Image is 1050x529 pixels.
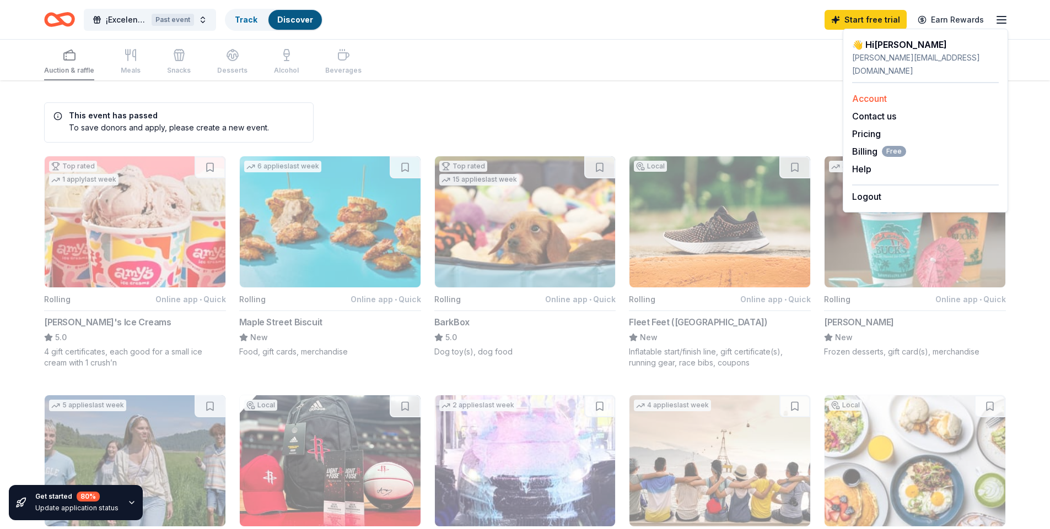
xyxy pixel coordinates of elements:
[277,15,313,24] a: Discover
[911,10,990,30] a: Earn Rewards
[852,145,906,158] button: BillingFree
[852,162,871,176] button: Help
[852,145,906,158] span: Billing
[239,156,421,357] button: Image for Maple Street Biscuit6 applieslast weekRollingOnline app•QuickMaple Street BiscuitNewFoo...
[35,492,119,501] div: Get started
[824,156,1006,357] button: Image for Bahama Buck's4 applieslast weekRollingOnline app•Quick[PERSON_NAME]NewFrozen desserts, ...
[852,190,881,203] button: Logout
[852,93,887,104] a: Account
[44,156,226,368] button: Image for Amy's Ice CreamsTop rated1 applylast weekRollingOnline app•Quick[PERSON_NAME]'s Ice Cre...
[84,9,216,31] button: ¡Excelente!Past event
[53,122,269,133] div: To save donors and apply, please create a new event.
[852,110,896,123] button: Contact us
[852,38,999,51] div: 👋 Hi [PERSON_NAME]
[852,51,999,78] div: [PERSON_NAME][EMAIL_ADDRESS][DOMAIN_NAME]
[825,10,907,30] a: Start free trial
[852,128,881,139] a: Pricing
[225,9,323,31] button: TrackDiscover
[35,504,119,512] div: Update application status
[629,156,811,368] button: Image for Fleet Feet (Houston)LocalRollingOnline app•QuickFleet Feet ([GEOGRAPHIC_DATA])NewInflat...
[53,112,269,119] h5: This event has passed
[77,492,100,501] div: 80 %
[152,14,194,26] div: Past event
[106,13,147,26] span: ¡Excelente!
[882,146,906,157] span: Free
[235,15,257,24] a: Track
[44,7,75,32] a: Home
[434,156,616,357] button: Image for BarkBoxTop rated15 applieslast weekRollingOnline app•QuickBarkBox5.0Dog toy(s), dog food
